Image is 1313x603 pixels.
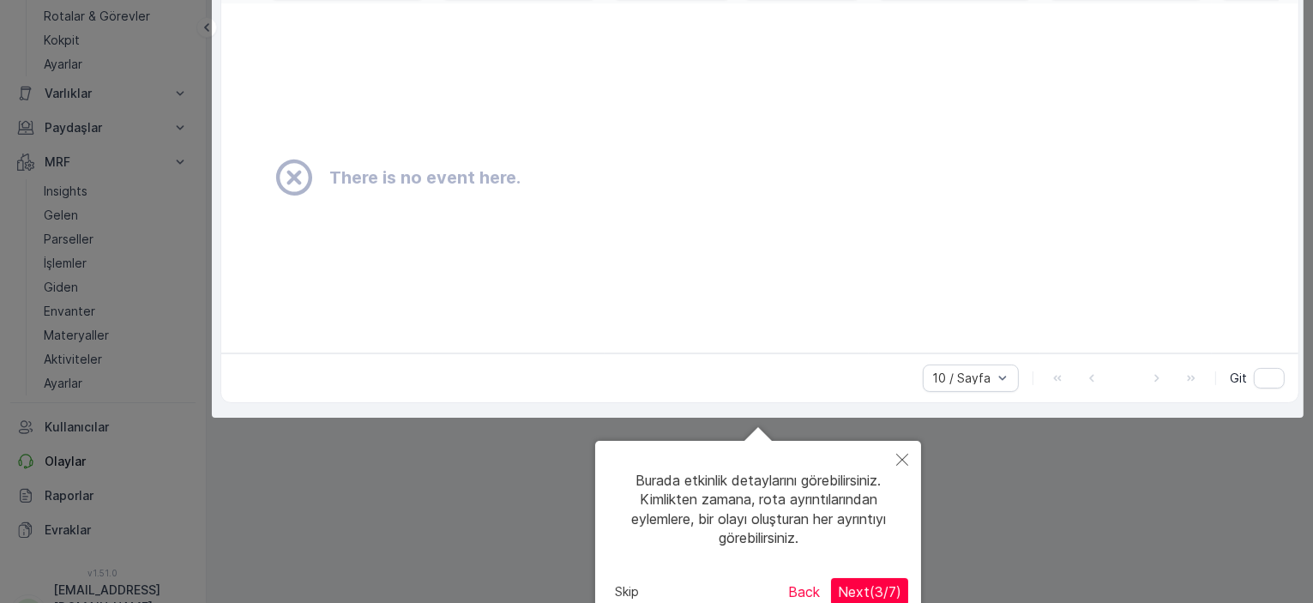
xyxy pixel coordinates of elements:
button: Close [883,441,921,480]
span: Next ( 3 / 7 ) [838,583,901,600]
div: Burada etkinlik detaylarını görebilirsiniz. Kimlikten zamana, rota ayrıntılarından eylemlere, bir... [608,454,908,565]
